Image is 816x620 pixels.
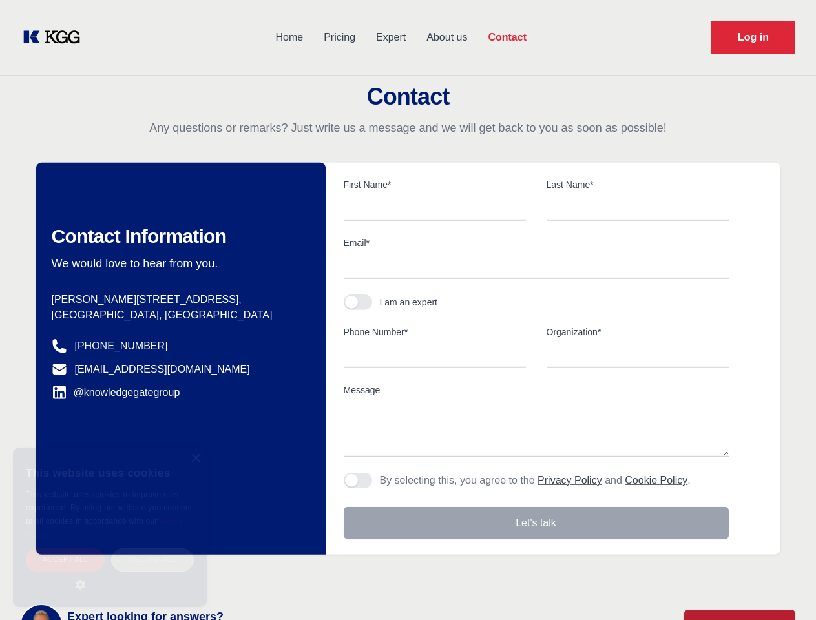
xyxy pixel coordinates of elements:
[26,548,105,571] div: Accept all
[21,27,90,48] a: KOL Knowledge Platform: Talk to Key External Experts (KEE)
[191,454,200,464] div: Close
[52,307,305,323] p: [GEOGRAPHIC_DATA], [GEOGRAPHIC_DATA]
[16,120,800,136] p: Any questions or remarks? Just write us a message and we will get back to you as soon as possible!
[344,507,729,539] button: Let's talk
[344,178,526,191] label: First Name*
[75,338,168,354] a: [PHONE_NUMBER]
[75,362,250,377] a: [EMAIL_ADDRESS][DOMAIN_NAME]
[416,21,477,54] a: About us
[344,236,729,249] label: Email*
[26,490,192,526] span: This website uses cookies to improve user experience. By using our website you consent to all coo...
[538,475,602,486] a: Privacy Policy
[380,296,438,309] div: I am an expert
[52,292,305,307] p: [PERSON_NAME][STREET_ADDRESS],
[477,21,537,54] a: Contact
[344,325,526,338] label: Phone Number*
[52,385,180,400] a: @knowledgegategroup
[380,473,691,488] p: By selecting this, you agree to the and .
[16,84,800,110] h2: Contact
[547,178,729,191] label: Last Name*
[313,21,366,54] a: Pricing
[547,325,729,338] label: Organization*
[111,548,194,571] div: Decline all
[366,21,416,54] a: Expert
[751,558,816,620] iframe: Chat Widget
[52,225,305,248] h2: Contact Information
[52,256,305,271] p: We would love to hear from you.
[625,475,687,486] a: Cookie Policy
[344,384,729,397] label: Message
[26,457,194,488] div: This website uses cookies
[26,517,183,538] a: Cookie Policy
[711,21,795,54] a: Request Demo
[265,21,313,54] a: Home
